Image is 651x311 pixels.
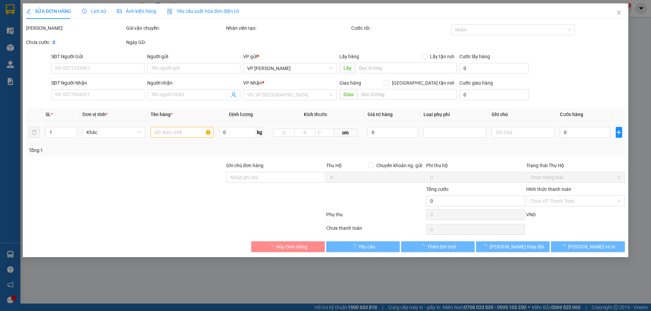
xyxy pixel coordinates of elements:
span: Giá trị hàng [368,112,393,117]
div: Người nhận [147,79,240,87]
div: SĐT Người Nhận [51,79,144,87]
span: clock-circle [82,9,87,14]
div: Trạng thái Thu Hộ [526,162,625,169]
b: 0 [53,40,55,45]
input: Dọc đường [355,63,457,73]
span: loading [351,244,358,249]
button: delete [29,127,40,138]
div: Nhân viên tạo: [226,24,350,32]
div: Phí thu hộ [426,162,525,172]
div: Ngày GD: [126,39,225,46]
span: Giao [339,89,357,100]
span: SỬA ĐƠN HÀNG [26,8,71,14]
input: Cước lấy hàng [459,63,529,74]
input: Ghi Chú [492,127,554,138]
img: icon [167,9,173,14]
th: Ghi chú [489,108,557,121]
button: Close [609,3,628,22]
button: Thêm ĐH mới [401,241,475,252]
button: Yêu cầu [326,241,400,252]
span: [GEOGRAPHIC_DATA] tận nơi [389,79,457,87]
input: C [315,129,334,137]
span: close [616,10,622,15]
label: Cước giao hàng [459,80,493,86]
span: Lấy tận nơi [427,53,457,60]
label: Hình thức thanh toán [526,186,571,192]
span: Thu Hộ [326,163,342,168]
span: Yêu cầu xuất hóa đơn điện tử [167,8,239,14]
span: user-add [231,92,237,97]
span: loading [560,244,568,249]
span: [PERSON_NAME] và In [568,243,615,250]
input: D [274,129,295,137]
label: Cước lấy hàng [459,54,490,59]
span: loading [482,244,490,249]
span: Khác [87,127,141,137]
input: VD: Bàn, Ghế [151,127,214,138]
span: Thêm ĐH mới [427,243,456,250]
span: Lấy [339,63,355,73]
span: VP Ngọc Hồi [248,63,333,73]
span: Chọn trạng thái [530,172,621,182]
span: cm [334,129,357,137]
button: [PERSON_NAME] thay đổi [476,241,550,252]
span: VP Nhận [243,80,262,86]
button: [PERSON_NAME] và In [551,241,625,252]
label: Ghi chú đơn hàng [226,163,263,168]
span: kg [256,127,263,138]
div: Phụ thu [325,211,426,223]
div: Người gửi [147,53,240,60]
input: Ghi chú đơn hàng [226,172,325,183]
span: Cước hàng [560,112,584,117]
th: Loại phụ phí [421,108,489,121]
div: VP gửi [243,53,337,60]
div: Gói vận chuyển: [126,24,225,32]
span: SL [45,112,51,117]
div: [PERSON_NAME]: [26,24,125,32]
button: Hủy Đơn Hàng [251,241,325,252]
span: edit [26,9,31,14]
div: Chưa thanh toán [325,224,426,236]
input: Cước giao hàng [459,89,529,100]
div: Tổng: 1 [29,147,251,154]
span: Chuyển khoản ng. gửi [374,162,425,169]
input: Dọc đường [357,89,457,100]
span: Định lượng [229,112,253,117]
span: Giao hàng [339,80,361,86]
span: Tổng cước [426,186,449,192]
span: Kích thước [304,112,327,117]
span: Đơn vị tính [83,112,108,117]
span: loading [420,244,427,249]
span: loading [269,244,276,249]
button: plus [616,127,622,138]
span: Hủy Đơn Hàng [276,243,307,250]
span: picture [117,9,122,14]
div: Cước rồi : [351,24,450,32]
span: Lấy hàng [339,54,359,59]
span: VND [526,212,536,217]
span: Lịch sử [82,8,106,14]
span: Yêu cầu [358,243,375,250]
span: Tên hàng [151,112,173,117]
input: R [294,129,315,137]
div: Chưa cước : [26,39,125,46]
span: [PERSON_NAME] thay đổi [490,243,544,250]
span: Ảnh kiện hàng [117,8,156,14]
span: plus [616,130,622,135]
div: SĐT Người Gửi [51,53,144,60]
